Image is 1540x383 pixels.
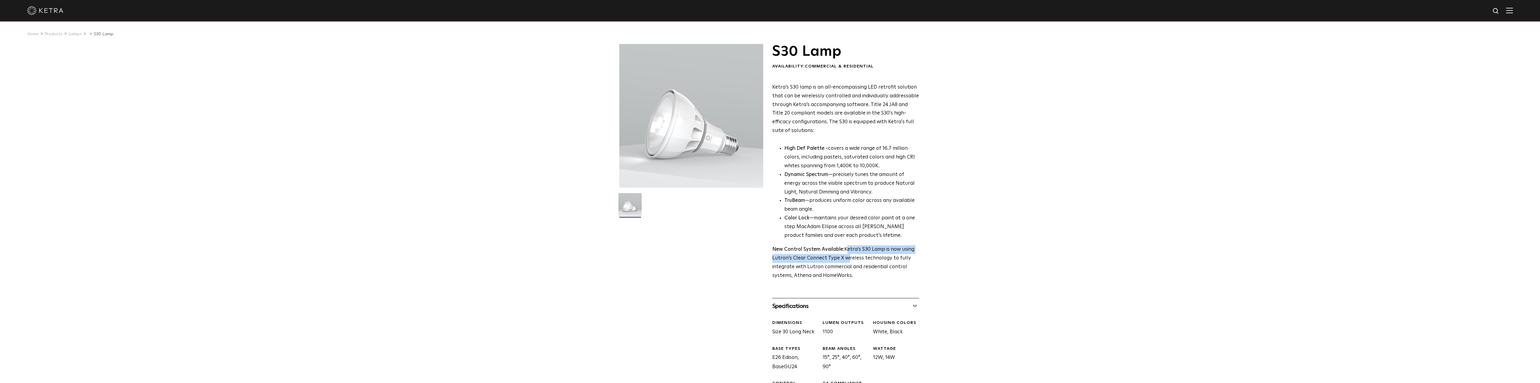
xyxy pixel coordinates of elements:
[873,320,919,326] div: HOUSING COLORS
[772,245,919,280] p: Ketra’s S30 Lamp is now using Lutron’s Clear Connect Type X wireless technology to fully integrat...
[784,215,809,221] strong: Color Lock
[784,171,919,197] li: —precisely tunes the amount of energy across the visible spectrum to produce Natural Light, Natur...
[873,346,919,352] div: WATTAGE
[784,198,805,203] strong: TruBeam
[772,64,919,70] div: Availability:
[784,214,919,240] li: —maintains your desired color point at a one step MacAdam Ellipse across all [PERSON_NAME] produc...
[768,346,818,372] div: E26 Edison, BaseGU24
[784,172,828,177] strong: Dynamic Spectrum
[784,146,828,151] strong: High Def Palette -
[868,346,919,372] div: 12W, 14W
[784,144,919,171] p: covers a wide range of 16.7 million colors, including pastels, saturated colors and high CRI whit...
[45,32,62,36] a: Products
[823,346,868,352] div: BEAM ANGLES
[818,320,868,337] div: 1100
[823,320,868,326] div: LUMEN OUTPUTS
[68,32,82,36] a: Lamps
[772,301,919,311] div: Specifications
[618,193,642,221] img: S30-Lamp-Edison-2021-Web-Square
[768,320,818,337] div: Size 30 Long Neck
[772,320,818,326] div: DIMENSIONS
[94,32,113,36] a: S30 Lamp
[27,32,39,36] a: Home
[868,320,919,337] div: White, Black
[818,346,868,372] div: 15°, 25°, 40°, 60°, 90°
[805,64,874,68] span: Commercial & Residential
[772,247,844,252] strong: New Control System Available:
[784,196,919,214] li: —produces uniform color across any available beam angle.
[772,44,919,59] h1: S30 Lamp
[772,85,919,133] span: Ketra’s S30 lamp is an all-encompassing LED retrofit solution that can be wirelessly controlled a...
[1506,8,1513,13] img: Hamburger%20Nav.svg
[1492,8,1500,15] img: search icon
[772,346,818,352] div: BASE TYPES
[27,6,63,15] img: ketra-logo-2019-white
